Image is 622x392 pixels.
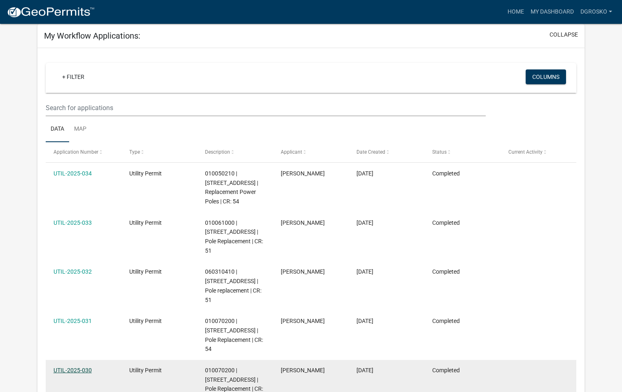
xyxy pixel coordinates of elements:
[46,99,486,116] input: Search for applications
[121,142,197,162] datatable-header-cell: Type
[356,367,373,374] span: 10/07/2025
[205,170,258,205] span: 010050210 | 1711 370TH AVE | Replacement Power Poles | CR: 54
[508,149,543,155] span: Current Activity
[129,149,140,155] span: Type
[205,149,230,155] span: Description
[550,30,578,39] button: collapse
[356,149,385,155] span: Date Created
[56,69,91,84] a: + Filter
[46,116,69,143] a: Data
[432,149,447,155] span: Status
[526,69,566,84] button: Columns
[281,170,325,177] span: Deborah A. Grosko
[432,367,460,374] span: Completed
[577,4,615,20] a: dgrosko
[54,318,92,324] a: UTIL-2025-031
[197,142,273,162] datatable-header-cell: Description
[54,149,98,155] span: Application Number
[527,4,577,20] a: My Dashboard
[46,142,121,162] datatable-header-cell: Application Number
[205,219,263,254] span: 010061000 | 37790 CO LINE RD W | Pole Replacement | CR: 51
[349,142,424,162] datatable-header-cell: Date Created
[424,142,500,162] datatable-header-cell: Status
[356,318,373,324] span: 10/07/2025
[432,170,460,177] span: Completed
[432,268,460,275] span: Completed
[356,170,373,177] span: 10/07/2025
[54,367,92,374] a: UTIL-2025-030
[504,4,527,20] a: Home
[129,367,162,374] span: Utility Permit
[281,268,325,275] span: Deborah A. Grosko
[281,367,325,374] span: Deborah A. Grosko
[205,268,261,303] span: 060310410 | 53 380TH AVE | Pole replacement | CR: 51
[54,268,92,275] a: UTIL-2025-032
[129,268,162,275] span: Utility Permit
[281,149,302,155] span: Applicant
[432,219,460,226] span: Completed
[273,142,349,162] datatable-header-cell: Applicant
[54,170,92,177] a: UTIL-2025-034
[356,268,373,275] span: 10/07/2025
[281,219,325,226] span: Deborah A. Grosko
[69,116,91,143] a: Map
[54,219,92,226] a: UTIL-2025-033
[432,318,460,324] span: Completed
[129,170,162,177] span: Utility Permit
[129,318,162,324] span: Utility Permit
[205,318,263,352] span: 010070200 | 36823 10TH ST | Pole Replacement | CR: 54
[281,318,325,324] span: Deborah A. Grosko
[129,219,162,226] span: Utility Permit
[500,142,576,162] datatable-header-cell: Current Activity
[356,219,373,226] span: 10/07/2025
[44,31,140,41] h5: My Workflow Applications:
